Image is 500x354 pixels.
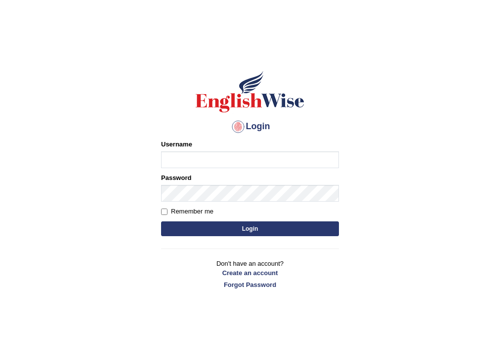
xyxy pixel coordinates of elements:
[161,221,339,236] button: Login
[161,209,167,215] input: Remember me
[161,259,339,289] p: Don't have an account?
[161,140,192,149] label: Username
[161,207,213,216] label: Remember me
[161,119,339,135] h4: Login
[194,70,306,114] img: Logo of English Wise sign in for intelligent practice with AI
[161,280,339,289] a: Forgot Password
[161,268,339,278] a: Create an account
[161,173,191,182] label: Password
